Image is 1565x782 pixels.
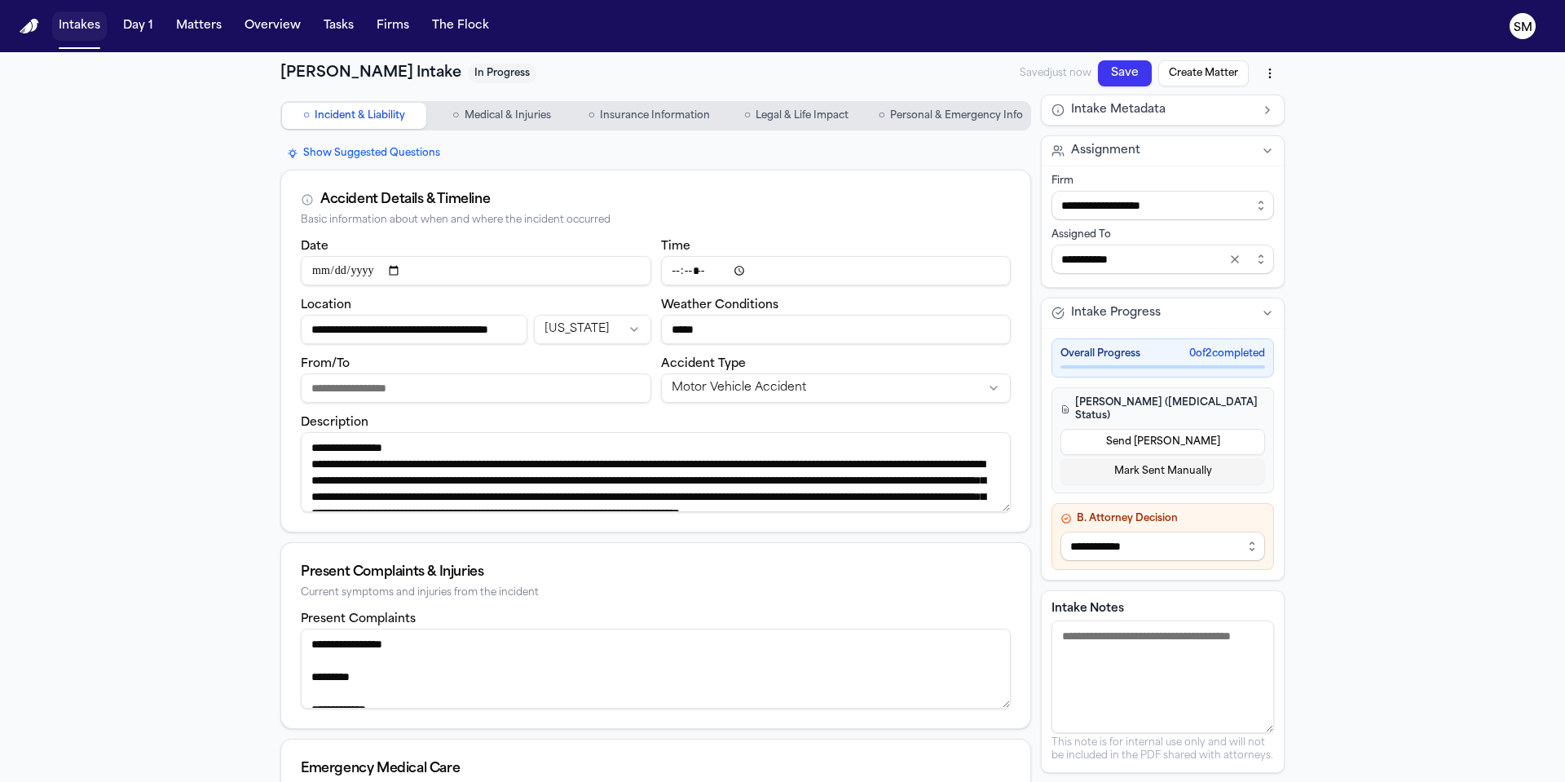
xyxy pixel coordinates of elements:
button: Incident state [534,315,650,344]
div: Firm [1051,175,1274,188]
span: Medical & Injuries [465,109,551,122]
button: Intakes [52,11,107,41]
button: Clear selection [1222,245,1248,274]
button: Assignment [1042,136,1284,166]
button: Go to Personal & Emergency Info [872,103,1029,129]
h4: B. Attorney Decision [1060,512,1265,525]
button: Matters [170,11,228,41]
label: Date [301,241,328,253]
span: Overall Progress [1060,347,1140,360]
button: More actions [1255,59,1285,88]
textarea: Incident description [301,432,1011,512]
p: This note is for internal use only and will not be included in the PDF shared with attorneys. [1051,736,1274,762]
span: ○ [744,108,751,124]
label: Accident Type [661,358,746,370]
input: Weather conditions [661,315,1012,344]
button: Intake Progress [1042,298,1284,328]
span: ○ [879,108,885,124]
textarea: Intake notes [1051,621,1274,733]
button: Overview [238,11,307,41]
button: Tasks [317,11,360,41]
input: Incident location [301,315,527,344]
div: Present Complaints & Injuries [301,563,1011,582]
input: Select firm [1051,191,1274,220]
button: Show Suggested Questions [280,144,447,163]
img: Finch Logo [20,19,39,34]
button: Go to Insurance Information [577,103,721,129]
input: Assign to staff member [1051,245,1274,274]
button: The Flock [425,11,496,41]
button: Intake Metadata [1042,95,1284,125]
span: In Progress [468,64,536,83]
span: Incident & Liability [315,109,405,122]
a: Home [20,19,39,34]
button: Create Matter [1158,60,1249,86]
button: Go to Medical & Injuries [430,103,574,129]
div: Assigned To [1051,228,1274,241]
div: Current symptoms and injuries from the incident [301,587,1011,599]
span: ○ [452,108,459,124]
label: Time [661,241,690,253]
label: Present Complaints [301,613,416,625]
label: From/To [301,358,350,370]
input: From/To destination [301,373,651,403]
label: Description [301,417,368,429]
span: Insurance Information [600,109,710,122]
span: ○ [303,108,310,124]
label: Location [301,299,351,311]
textarea: Present complaints [301,629,1011,709]
div: Emergency Medical Care [301,759,1011,779]
span: 0 of 2 completed [1189,347,1265,360]
h1: [PERSON_NAME] Intake [280,62,461,85]
button: Go to Legal & Life Impact [725,103,869,129]
span: Personal & Emergency Info [890,109,1023,122]
span: Intake Progress [1071,305,1161,321]
button: Mark Sent Manually [1060,458,1265,484]
div: Accident Details & Timeline [320,190,490,210]
button: Firms [370,11,416,41]
button: Send [PERSON_NAME] [1060,429,1265,455]
label: Weather Conditions [661,299,778,311]
label: Intake Notes [1051,601,1274,617]
span: Legal & Life Impact [756,109,849,122]
span: Intake Metadata [1071,102,1166,118]
span: ○ [588,108,594,124]
button: Go to Incident & Liability [282,103,426,129]
span: Assignment [1071,143,1140,159]
input: Incident date [301,256,651,285]
span: Saved just now [1020,67,1091,80]
button: Save [1098,60,1152,86]
h4: [PERSON_NAME] ([MEDICAL_DATA] Status) [1060,396,1265,422]
input: Incident time [661,256,1012,285]
button: Day 1 [117,11,160,41]
div: Basic information about when and where the incident occurred [301,214,1011,227]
